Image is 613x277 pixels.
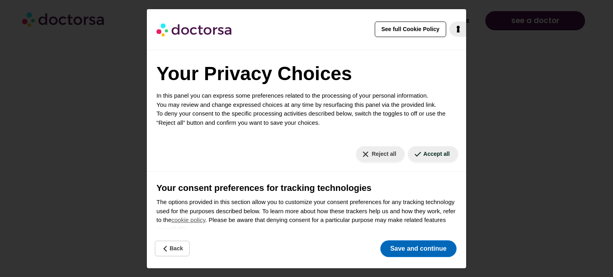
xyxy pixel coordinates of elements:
[155,241,190,256] button: Back
[356,146,404,162] button: Reject all
[380,240,457,257] button: Save and continue
[449,22,466,37] a: iubenda - Cookie Policy and Cookie Compliance Management
[156,19,233,41] img: logo
[408,146,458,162] button: Accept all
[156,59,457,88] h2: Your Privacy Choices
[156,198,457,234] p: The options provided in this section allow you to customize your consent preferences for any trac...
[375,22,447,37] button: See full Cookie Policy
[382,25,440,33] span: See full Cookie Policy
[156,91,457,127] p: In this panel you can express some preferences related to the processing of your personal informa...
[156,181,457,194] h3: Your consent preferences for tracking technologies
[172,216,206,223] a: cookie policy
